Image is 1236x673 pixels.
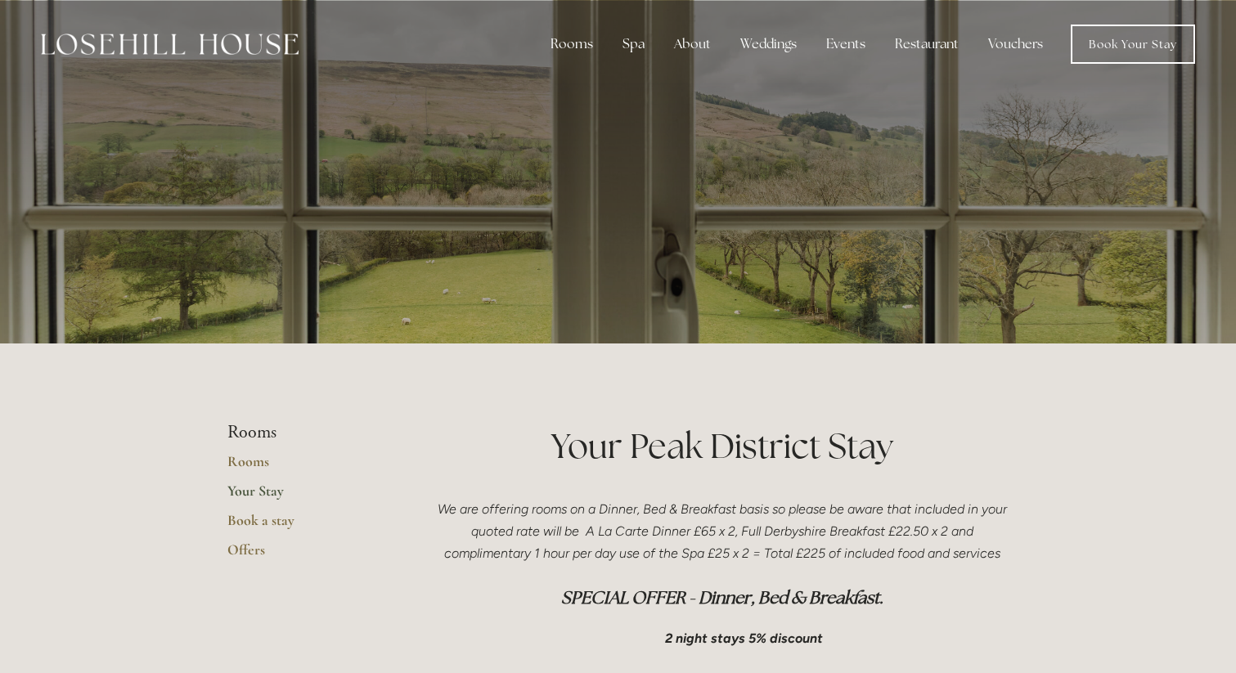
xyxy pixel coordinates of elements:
[882,28,972,61] div: Restaurant
[537,28,606,61] div: Rooms
[561,586,883,608] em: SPECIAL OFFER - Dinner, Bed & Breakfast.
[727,28,810,61] div: Weddings
[438,501,1010,561] em: We are offering rooms on a Dinner, Bed & Breakfast basis so please be aware that included in your...
[661,28,724,61] div: About
[975,28,1056,61] a: Vouchers
[609,28,658,61] div: Spa
[436,422,1009,470] h1: Your Peak District Stay
[1071,25,1195,64] a: Book Your Stay
[41,34,299,55] img: Losehill House
[227,541,384,570] a: Offers
[227,452,384,482] a: Rooms
[227,422,384,443] li: Rooms
[227,511,384,541] a: Book a stay
[813,28,879,61] div: Events
[665,630,823,646] em: 2 night stays 5% discount
[227,482,384,511] a: Your Stay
